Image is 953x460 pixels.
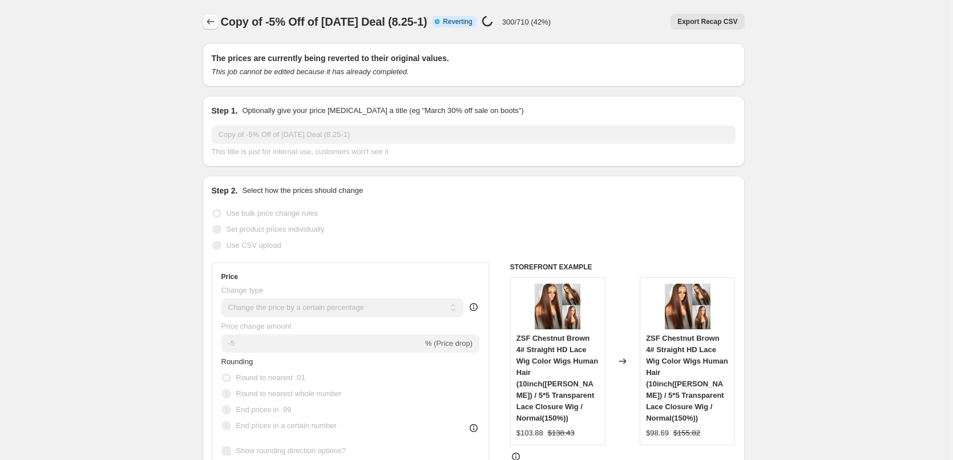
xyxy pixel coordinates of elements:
[227,225,325,233] span: Set product prices individually
[221,286,264,294] span: Change type
[646,429,669,437] span: $98.69
[203,14,219,30] button: Price change jobs
[242,105,523,116] p: Optionally give your price [MEDICAL_DATA] a title (eg "March 30% off sale on boots")
[677,17,737,26] span: Export Recap CSV
[516,429,543,437] span: $103.88
[236,421,337,430] span: End prices in a certain number
[425,339,473,348] span: % (Price drop)
[227,209,318,217] span: Use bulk price change rules
[502,18,551,26] p: 300/710 (42%)
[212,67,409,76] i: This job cannot be edited because it has already completed.
[468,301,479,313] div: help
[221,15,427,28] span: Copy of -5% Off of [DATE] Deal (8.25-1)
[510,263,736,272] h6: STOREFRONT EXAMPLE
[221,322,292,330] span: Price change amount
[548,429,575,437] span: $138.43
[212,185,238,196] h2: Step 2.
[516,334,598,422] span: ZSF Chestnut Brown 4# Straight HD Lace Wig Color Wigs Human Hair (10inch([PERSON_NAME]) / 5*5 Tra...
[673,429,700,437] span: $155.82
[236,405,292,414] span: End prices in .99
[212,147,389,156] span: This title is just for internal use, customers won't see it
[212,105,238,116] h2: Step 1.
[236,389,342,398] span: Round to nearest whole number
[227,241,281,249] span: Use CSV upload
[221,357,253,366] span: Rounding
[236,373,305,382] span: Round to nearest .01
[535,284,580,329] img: fb0f554a77e5c0ee_80x.jpg
[212,53,736,64] h2: The prices are currently being reverted to their original values.
[242,185,363,196] p: Select how the prices should change
[221,272,238,281] h3: Price
[212,126,736,144] input: 30% off holiday sale
[221,334,423,353] input: -15
[671,14,744,30] button: Export Recap CSV
[236,446,346,455] span: Show rounding direction options?
[646,334,728,422] span: ZSF Chestnut Brown 4# Straight HD Lace Wig Color Wigs Human Hair (10inch([PERSON_NAME]) / 5*5 Tra...
[665,284,710,329] img: fb0f554a77e5c0ee_80x.jpg
[443,17,472,26] span: Reverting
